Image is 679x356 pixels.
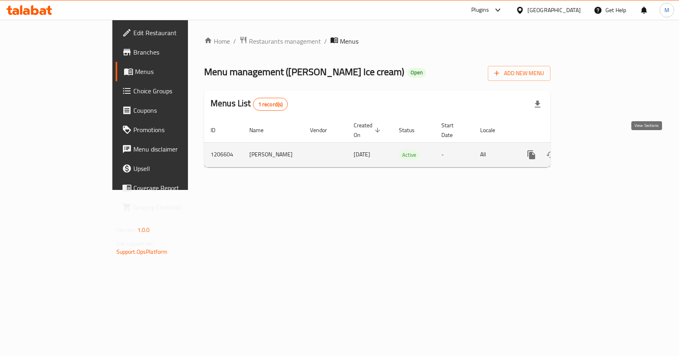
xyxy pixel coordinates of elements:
a: Menu disclaimer [116,139,226,159]
span: Vendor [310,125,337,135]
span: Coverage Report [133,183,219,193]
span: Name [249,125,274,135]
a: Promotions [116,120,226,139]
a: Restaurants management [239,36,321,46]
span: Promotions [133,125,219,135]
h2: Menus List [211,97,288,111]
a: Menus [116,62,226,81]
td: All [474,142,515,167]
a: Support.OpsPlatform [116,246,168,257]
div: [GEOGRAPHIC_DATA] [527,6,581,15]
button: more [522,145,541,164]
a: Coupons [116,101,226,120]
span: 1 record(s) [253,101,288,108]
span: Branches [133,47,219,57]
span: Created On [354,120,383,140]
span: Choice Groups [133,86,219,96]
div: Export file [528,95,547,114]
a: Branches [116,42,226,62]
span: Status [399,125,425,135]
span: Restaurants management [249,36,321,46]
nav: breadcrumb [204,36,550,46]
a: Edit Restaurant [116,23,226,42]
span: Menu disclaimer [133,144,219,154]
li: / [324,36,327,46]
span: Menu management ( [PERSON_NAME] Ice cream ) [204,63,404,81]
span: Grocery Checklist [133,202,219,212]
td: - [435,142,474,167]
span: [DATE] [354,149,370,160]
table: enhanced table [204,118,606,167]
span: Add New Menu [494,68,544,78]
span: Open [407,69,426,76]
button: Change Status [541,145,561,164]
th: Actions [515,118,606,143]
a: Coverage Report [116,178,226,198]
li: / [233,36,236,46]
span: Active [399,150,420,160]
span: Get support on: [116,238,154,249]
span: Upsell [133,164,219,173]
span: Version: [116,225,136,235]
span: Menus [135,67,219,76]
span: 1.0.0 [137,225,150,235]
span: Locale [480,125,506,135]
span: M [664,6,669,15]
td: [PERSON_NAME] [243,142,304,167]
span: ID [211,125,226,135]
button: Add New Menu [488,66,550,81]
div: Open [407,68,426,78]
a: Upsell [116,159,226,178]
div: Total records count [253,98,288,111]
span: Coupons [133,105,219,115]
span: Menus [340,36,358,46]
span: Edit Restaurant [133,28,219,38]
span: Start Date [441,120,464,140]
div: Plugins [471,5,489,15]
a: Choice Groups [116,81,226,101]
a: Grocery Checklist [116,198,226,217]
